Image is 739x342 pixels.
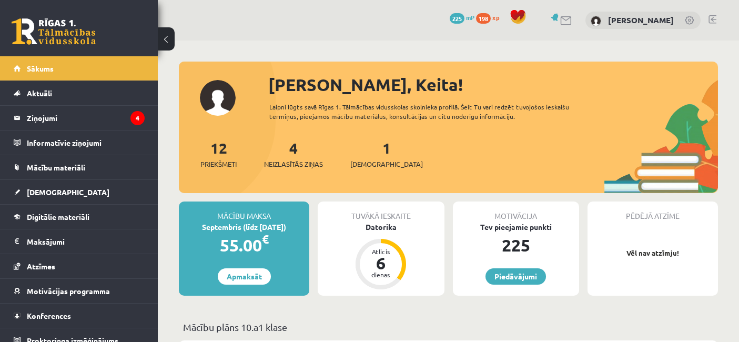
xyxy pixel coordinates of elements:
[264,138,323,169] a: 4Neizlasītās ziņas
[27,212,89,222] span: Digitālie materiāli
[593,248,713,258] p: Vēl nav atzīmju!
[262,232,269,247] span: €
[27,286,110,296] span: Motivācijas programma
[200,159,237,169] span: Priekšmeti
[14,279,145,303] a: Motivācijas programma
[27,311,71,320] span: Konferences
[179,222,309,233] div: Septembris (līdz [DATE])
[27,163,85,172] span: Mācību materiāli
[14,130,145,155] a: Informatīvie ziņojumi
[485,268,546,285] a: Piedāvājumi
[453,222,579,233] div: Tev pieejamie punkti
[14,81,145,105] a: Aktuāli
[453,233,579,258] div: 225
[476,13,504,22] a: 198 xp
[179,202,309,222] div: Mācību maksa
[450,13,464,24] span: 225
[350,159,423,169] span: [DEMOGRAPHIC_DATA]
[12,18,96,45] a: Rīgas 1. Tālmācības vidusskola
[27,88,52,98] span: Aktuāli
[27,130,145,155] legend: Informatīvie ziņojumi
[492,13,499,22] span: xp
[365,255,397,271] div: 6
[318,222,444,291] a: Datorika Atlicis 6 dienas
[350,138,423,169] a: 1[DEMOGRAPHIC_DATA]
[14,56,145,81] a: Sākums
[466,13,474,22] span: mP
[183,320,714,334] p: Mācību plāns 10.a1 klase
[27,261,55,271] span: Atzīmes
[14,205,145,229] a: Digitālie materiāli
[130,111,145,125] i: 4
[14,155,145,179] a: Mācību materiāli
[14,254,145,278] a: Atzīmes
[608,15,674,25] a: [PERSON_NAME]
[365,271,397,278] div: dienas
[14,106,145,130] a: Ziņojumi4
[27,64,54,73] span: Sākums
[476,13,491,24] span: 198
[264,159,323,169] span: Neizlasītās ziņas
[218,268,271,285] a: Apmaksāt
[453,202,579,222] div: Motivācija
[588,202,718,222] div: Pēdējā atzīme
[179,233,309,258] div: 55.00
[268,72,718,97] div: [PERSON_NAME], Keita!
[14,180,145,204] a: [DEMOGRAPHIC_DATA]
[269,102,593,121] div: Laipni lūgts savā Rīgas 1. Tālmācības vidusskolas skolnieka profilā. Šeit Tu vari redzēt tuvojošo...
[14,304,145,328] a: Konferences
[365,248,397,255] div: Atlicis
[27,187,109,197] span: [DEMOGRAPHIC_DATA]
[591,16,601,26] img: Keita Kudravceva
[27,229,145,254] legend: Maksājumi
[27,106,145,130] legend: Ziņojumi
[450,13,474,22] a: 225 mP
[14,229,145,254] a: Maksājumi
[318,202,444,222] div: Tuvākā ieskaite
[200,138,237,169] a: 12Priekšmeti
[318,222,444,233] div: Datorika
